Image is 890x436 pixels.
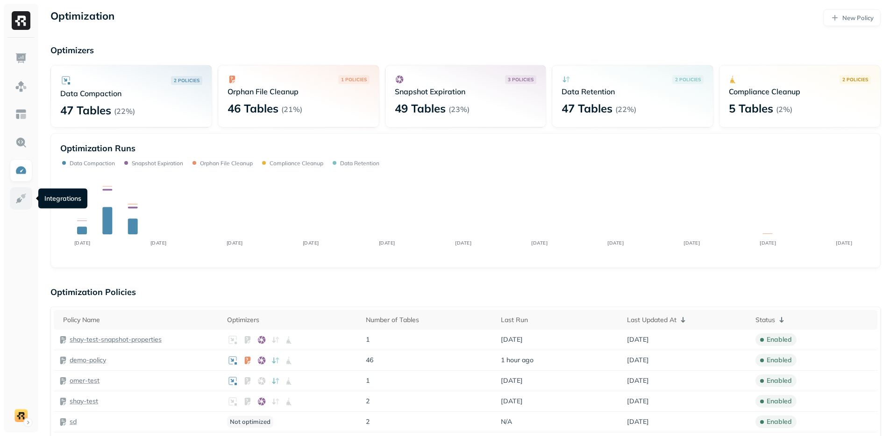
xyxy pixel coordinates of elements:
[776,105,792,114] p: ( 2% )
[395,101,446,116] p: 49 Tables
[341,76,367,83] p: 1 POLICIES
[60,89,202,98] p: Data Compaction
[15,52,27,64] img: Dashboard
[501,314,618,325] div: Last Run
[60,143,135,154] p: Optimization Runs
[729,101,773,116] p: 5 Tables
[366,314,491,325] div: Number of Tables
[366,397,491,406] p: 2
[50,287,881,297] p: Optimization Policies
[615,105,636,114] p: ( 22% )
[607,240,624,246] tspan: [DATE]
[70,417,77,426] a: sd
[150,240,167,246] tspan: [DATE]
[562,101,612,116] p: 47 Tables
[767,376,792,385] p: enabled
[836,240,852,246] tspan: [DATE]
[508,76,534,83] p: 3 POLICIES
[228,87,370,96] p: Orphan File Cleanup
[15,136,27,148] img: Query Explorer
[63,314,218,325] div: Policy Name
[366,376,491,385] p: 1
[12,11,30,30] img: Ryft
[842,76,868,83] p: 2 POLICIES
[70,335,162,344] a: shay-test-snapshot-properties
[627,417,649,426] span: [DATE]
[227,240,243,246] tspan: [DATE]
[562,87,704,96] p: Data Retention
[228,101,278,116] p: 46 Tables
[70,397,98,406] a: shay-test
[627,314,746,325] div: Last Updated At
[627,376,649,385] span: [DATE]
[627,397,649,406] span: [DATE]
[15,80,27,92] img: Assets
[15,192,27,204] img: Integrations
[729,87,871,96] p: Compliance Cleanup
[379,240,395,246] tspan: [DATE]
[50,9,114,26] p: Optimization
[60,103,111,118] p: 47 Tables
[675,76,701,83] p: 2 POLICIES
[455,240,471,246] tspan: [DATE]
[174,77,199,84] p: 2 POLICIES
[366,356,491,365] p: 46
[14,409,28,422] img: demo
[70,160,115,167] p: Data Compaction
[767,417,792,426] p: enabled
[760,240,776,246] tspan: [DATE]
[227,416,273,428] p: Not optimized
[15,108,27,120] img: Asset Explorer
[501,335,523,344] span: [DATE]
[395,87,537,96] p: Snapshot Expiration
[227,314,356,325] div: Optimizers
[366,417,491,426] p: 2
[842,14,874,22] p: New Policy
[70,356,106,365] a: demo-policy
[449,105,470,114] p: ( 23% )
[38,189,87,209] div: Integrations
[501,376,523,385] span: [DATE]
[823,9,881,26] a: New Policy
[281,105,302,114] p: ( 21% )
[15,164,27,176] img: Optimization
[74,240,91,246] tspan: [DATE]
[531,240,548,246] tspan: [DATE]
[114,106,135,116] p: ( 22% )
[755,314,873,325] div: Status
[270,160,323,167] p: Compliance Cleanup
[767,335,792,344] p: enabled
[501,417,512,426] span: N/A
[684,240,700,246] tspan: [DATE]
[501,356,534,365] span: 1 hour ago
[340,160,379,167] p: Data Retention
[132,160,183,167] p: Snapshot Expiration
[200,160,253,167] p: Orphan File Cleanup
[767,356,792,365] p: enabled
[50,45,881,56] p: Optimizers
[627,335,649,344] span: [DATE]
[501,397,523,406] span: [DATE]
[303,240,319,246] tspan: [DATE]
[767,397,792,406] p: enabled
[627,356,649,365] span: [DATE]
[70,376,100,385] a: omer-test
[366,335,491,344] p: 1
